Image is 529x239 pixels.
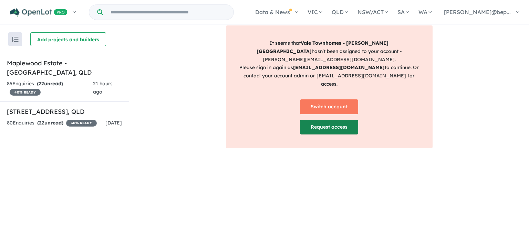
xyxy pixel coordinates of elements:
img: sort.svg [12,37,19,42]
span: 21 hours ago [93,80,113,95]
span: 40 % READY [10,89,41,96]
a: Request access [300,120,358,134]
span: [DATE] [105,120,122,126]
span: 22 [39,120,44,126]
strong: ( unread) [37,80,63,87]
p: It seems that hasn't been assigned to your account - [PERSON_NAME][EMAIL_ADDRESS][DOMAIN_NAME] . ... [238,39,421,88]
h5: [STREET_ADDRESS] , QLD [7,107,122,116]
span: [PERSON_NAME]@bep... [444,9,511,15]
div: 85 Enquir ies [7,80,93,96]
span: 22 [39,80,44,87]
button: Add projects and builders [30,32,106,46]
img: Openlot PRO Logo White [10,8,68,17]
h5: Maplewood Estate - [GEOGRAPHIC_DATA] , QLD [7,58,122,77]
strong: Vale Townhomes - [PERSON_NAME][GEOGRAPHIC_DATA] [257,40,389,54]
strong: [EMAIL_ADDRESS][DOMAIN_NAME] [293,64,385,70]
strong: ( unread) [37,120,63,126]
span: 30 % READY [66,120,97,127]
div: 80 Enquir ies [7,119,97,127]
input: Try estate name, suburb, builder or developer [104,5,232,20]
a: Switch account [300,99,358,114]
